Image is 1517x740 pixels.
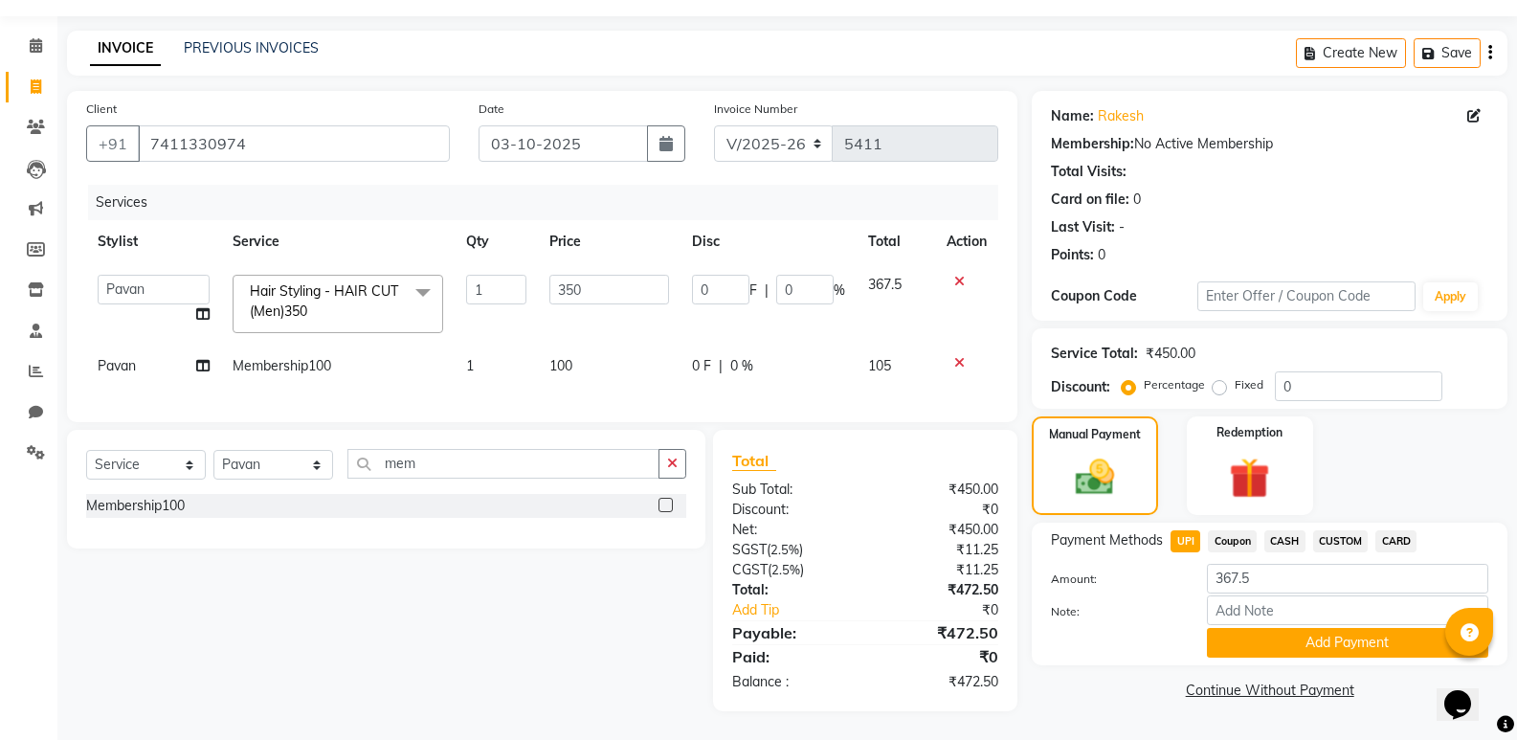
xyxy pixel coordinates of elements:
span: F [749,280,757,301]
th: Total [857,220,935,263]
div: ₹0 [865,500,1013,520]
div: Card on file: [1051,190,1129,210]
input: Add Note [1207,595,1488,625]
div: ( ) [718,560,865,580]
span: CUSTOM [1313,530,1369,552]
span: CARD [1375,530,1417,552]
div: Discount: [1051,377,1110,397]
div: Coupon Code [1051,286,1196,306]
div: ₹0 [865,645,1013,668]
span: 100 [549,357,572,374]
div: ₹450.00 [1146,344,1195,364]
a: PREVIOUS INVOICES [184,39,319,56]
span: Hair Styling - HAIR CUT (Men)350 [250,282,398,320]
button: Apply [1423,282,1478,311]
div: ₹450.00 [865,520,1013,540]
span: 0 F [692,356,711,376]
div: ( ) [718,540,865,560]
span: Total [732,451,776,471]
span: 2.5% [771,562,800,577]
th: Action [935,220,998,263]
div: Payable: [718,621,865,644]
div: Membership100 [86,496,185,516]
span: 2.5% [770,542,799,557]
div: Last Visit: [1051,217,1115,237]
div: Points: [1051,245,1094,265]
input: Enter Offer / Coupon Code [1197,281,1416,311]
span: 0 % [730,356,753,376]
th: Service [221,220,455,263]
div: 0 [1133,190,1141,210]
div: Total Visits: [1051,162,1127,182]
button: Create New [1296,38,1406,68]
img: _gift.svg [1216,453,1283,504]
label: Fixed [1235,376,1263,393]
a: Add Tip [718,600,890,620]
span: 367.5 [868,276,902,293]
div: Name: [1051,106,1094,126]
label: Percentage [1144,376,1205,393]
span: SGST [732,541,767,558]
th: Disc [680,220,857,263]
div: ₹472.50 [865,621,1013,644]
div: Balance : [718,672,865,692]
button: Add Payment [1207,628,1488,658]
div: Discount: [718,500,865,520]
label: Redemption [1216,424,1283,441]
th: Stylist [86,220,221,263]
input: Search or Scan [347,449,659,479]
span: CGST [732,561,768,578]
div: ₹11.25 [865,560,1013,580]
div: Total: [718,580,865,600]
label: Client [86,101,117,118]
label: Amount: [1037,571,1192,588]
a: Rakesh [1098,106,1144,126]
a: Continue Without Payment [1036,681,1504,701]
th: Price [538,220,680,263]
input: Amount [1207,564,1488,594]
label: Invoice Number [714,101,797,118]
label: Date [479,101,504,118]
span: 105 [868,357,891,374]
div: Service Total: [1051,344,1138,364]
div: Paid: [718,645,865,668]
span: Pavan [98,357,136,374]
iframe: chat widget [1437,663,1498,721]
div: No Active Membership [1051,134,1488,154]
label: Note: [1037,603,1192,620]
div: Membership: [1051,134,1134,154]
span: % [834,280,845,301]
div: ₹472.50 [865,672,1013,692]
input: Search by Name/Mobile/Email/Code [138,125,450,162]
span: | [719,356,723,376]
button: +91 [86,125,140,162]
div: ₹450.00 [865,480,1013,500]
span: Membership100 [233,357,331,374]
label: Manual Payment [1049,426,1141,443]
div: Net: [718,520,865,540]
div: ₹11.25 [865,540,1013,560]
button: Save [1414,38,1481,68]
span: UPI [1171,530,1200,552]
div: ₹0 [890,600,1013,620]
th: Qty [455,220,537,263]
div: - [1119,217,1125,237]
a: x [307,303,316,320]
span: CASH [1264,530,1305,552]
a: INVOICE [90,32,161,66]
span: Coupon [1208,530,1257,552]
span: 1 [466,357,474,374]
div: Sub Total: [718,480,865,500]
span: | [765,280,769,301]
span: Payment Methods [1051,530,1163,550]
img: _cash.svg [1063,455,1127,500]
div: Services [88,185,1013,220]
div: 0 [1098,245,1105,265]
div: ₹472.50 [865,580,1013,600]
